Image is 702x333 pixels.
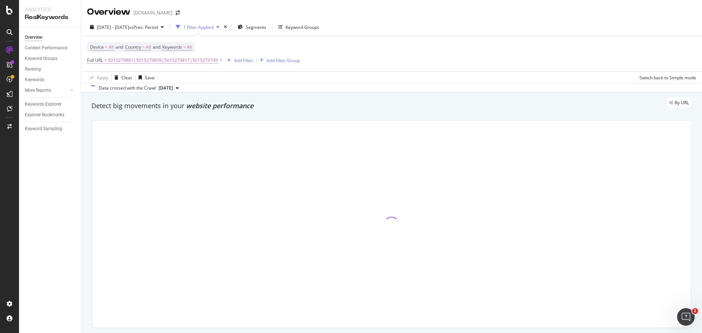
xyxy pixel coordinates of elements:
[121,75,132,81] div: Clear
[99,85,156,91] div: Data crossed with the Crawl
[25,101,76,108] a: Keywords Explorer
[25,76,76,84] a: Keywords
[275,21,322,33] button: Keyword Groups
[87,6,131,18] div: Overview
[97,75,108,81] div: Apply
[25,87,68,94] a: More Reports
[25,13,75,22] div: RealKeywords
[675,101,689,105] span: By URL
[162,44,182,50] span: Keywords
[666,98,692,108] div: legacy label
[116,44,123,50] span: and
[90,44,104,50] span: Device
[25,65,41,73] div: Ranking
[183,24,214,30] div: 1 Filter Applied
[133,9,173,16] div: [DOMAIN_NAME]
[25,34,76,41] a: Overview
[677,308,695,326] iframe: Intercom live chat
[224,56,253,65] button: Add Filter
[25,44,76,52] a: Content Performance
[25,111,76,119] a: Explorer Bookmarks
[257,56,300,65] button: Add Filter Group
[159,85,173,91] span: 2025 Apr. 26th
[125,44,141,50] span: Country
[25,101,61,108] div: Keywords Explorer
[142,44,145,50] span: =
[112,72,132,83] button: Clear
[692,308,698,314] span: 1
[246,24,266,30] span: Segments
[97,24,129,30] span: [DATE] - [DATE]
[187,42,192,52] span: All
[234,57,253,64] div: Add Filter
[108,55,218,65] span: 5015279881|5015279859|5015279817|5015279749
[87,57,103,63] span: Full URL
[25,55,76,63] a: Keyword Groups
[637,72,696,83] button: Switch back to Simple mode
[87,21,167,33] button: [DATE] - [DATE]vsPrev. Period
[25,6,75,13] div: Analytics
[25,65,76,73] a: Ranking
[109,42,114,52] span: All
[105,44,107,50] span: =
[25,125,76,133] a: Keyword Sampling
[145,75,155,81] div: Save
[235,21,269,33] button: Segments
[183,44,186,50] span: =
[286,24,319,30] div: Keyword Groups
[156,84,182,92] button: [DATE]
[267,57,300,64] div: Add Filter Group
[136,72,155,83] button: Save
[175,10,180,15] div: arrow-right-arrow-left
[25,125,62,133] div: Keyword Sampling
[222,23,229,31] div: times
[153,44,161,50] span: and
[25,76,44,84] div: Keywords
[87,72,108,83] button: Apply
[25,44,67,52] div: Content Performance
[25,111,64,119] div: Explorer Bookmarks
[146,42,151,52] span: All
[25,34,42,41] div: Overview
[104,57,107,63] span: =
[25,87,51,94] div: More Reports
[173,21,222,33] button: 1 Filter Applied
[129,24,158,30] span: vs Prev. Period
[25,55,57,63] div: Keyword Groups
[639,75,696,81] div: Switch back to Simple mode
